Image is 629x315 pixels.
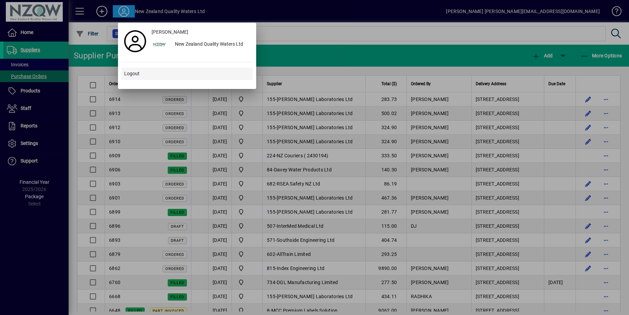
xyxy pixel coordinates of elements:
a: [PERSON_NAME] [149,26,253,38]
a: Profile [121,35,149,47]
span: Logout [124,70,140,77]
span: [PERSON_NAME] [152,29,188,36]
div: New Zealand Quality Waters Ltd [169,38,253,51]
button: New Zealand Quality Waters Ltd [149,38,253,51]
button: Logout [121,68,253,80]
